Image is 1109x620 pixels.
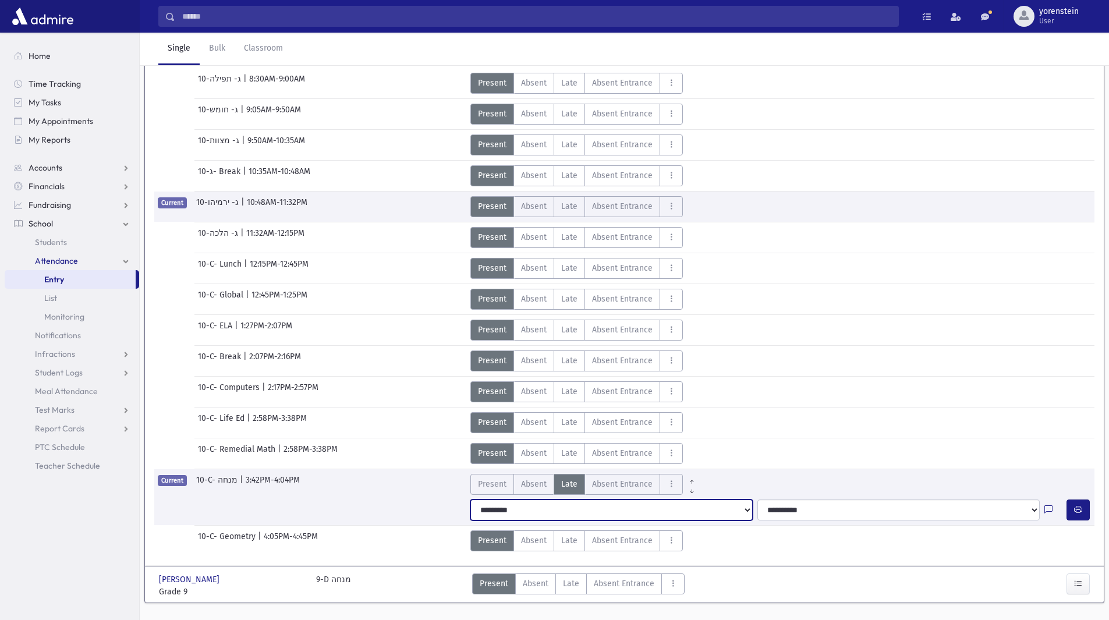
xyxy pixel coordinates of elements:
[561,169,577,182] span: Late
[5,158,139,177] a: Accounts
[683,474,701,483] a: All Prior
[5,233,139,251] a: Students
[478,293,506,305] span: Present
[592,262,653,274] span: Absent Entrance
[29,51,51,61] span: Home
[242,134,247,155] span: |
[592,416,653,428] span: Absent Entrance
[592,293,653,305] span: Absent Entrance
[35,256,78,266] span: Attendance
[470,196,683,217] div: AttTypes
[5,251,139,270] a: Attendance
[478,355,506,367] span: Present
[198,73,243,94] span: 10-ג- תפילה
[561,355,577,367] span: Late
[5,456,139,475] a: Teacher Schedule
[246,104,301,125] span: 9:05AM-9:50AM
[561,324,577,336] span: Late
[35,423,84,434] span: Report Cards
[253,412,307,433] span: 2:58PM-3:38PM
[478,77,506,89] span: Present
[478,262,506,274] span: Present
[29,162,62,173] span: Accounts
[29,116,93,126] span: My Appointments
[35,237,67,247] span: Students
[35,349,75,359] span: Infractions
[521,447,547,459] span: Absent
[561,478,577,490] span: Late
[249,350,301,371] span: 2:07PM-2:16PM
[240,320,292,341] span: 1:27PM-2:07PM
[470,443,683,464] div: AttTypes
[561,447,577,459] span: Late
[478,139,506,151] span: Present
[246,289,251,310] span: |
[316,573,351,598] div: 9-D מנחה
[264,530,318,551] span: 4:05PM-4:45PM
[478,324,506,336] span: Present
[478,231,506,243] span: Present
[29,79,81,89] span: Time Tracking
[159,573,222,586] span: [PERSON_NAME]
[246,227,304,248] span: 11:32AM-12:15PM
[200,33,235,65] a: Bulk
[470,474,701,495] div: AttTypes
[240,474,246,495] span: |
[470,258,683,279] div: AttTypes
[470,227,683,248] div: AttTypes
[5,401,139,419] a: Test Marks
[592,200,653,212] span: Absent Entrance
[5,270,136,289] a: Entry
[5,419,139,438] a: Report Cards
[5,345,139,363] a: Infractions
[561,385,577,398] span: Late
[478,416,506,428] span: Present
[521,293,547,305] span: Absent
[5,289,139,307] a: List
[35,330,81,341] span: Notifications
[235,320,240,341] span: |
[472,573,685,598] div: AttTypes
[44,274,64,285] span: Entry
[470,381,683,402] div: AttTypes
[521,534,547,547] span: Absent
[521,169,547,182] span: Absent
[470,530,683,551] div: AttTypes
[284,443,338,464] span: 2:58PM-3:38PM
[592,231,653,243] span: Absent Entrance
[246,474,300,495] span: 3:42PM-4:04PM
[198,258,244,279] span: 10-C- Lunch
[521,385,547,398] span: Absent
[247,196,307,217] span: 10:48AM-11:32PM
[478,534,506,547] span: Present
[1039,16,1079,26] span: User
[198,134,242,155] span: 10-ג- מצוות
[478,169,506,182] span: Present
[470,104,683,125] div: AttTypes
[158,197,187,208] span: Current
[44,293,57,303] span: List
[29,134,70,145] span: My Reports
[478,108,506,120] span: Present
[159,586,304,598] span: Grade 9
[5,438,139,456] a: PTC Schedule
[521,200,547,212] span: Absent
[29,181,65,192] span: Financials
[198,320,235,341] span: 10-C- ELA
[470,165,683,186] div: AttTypes
[470,320,683,341] div: AttTypes
[35,386,98,396] span: Meal Attendance
[592,324,653,336] span: Absent Entrance
[35,367,83,378] span: Student Logs
[35,405,75,415] span: Test Marks
[561,293,577,305] span: Late
[258,530,264,551] span: |
[44,311,84,322] span: Monitoring
[561,231,577,243] span: Late
[561,108,577,120] span: Late
[563,578,579,590] span: Late
[478,385,506,398] span: Present
[249,73,305,94] span: 8:30AM-9:00AM
[278,443,284,464] span: |
[5,130,139,149] a: My Reports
